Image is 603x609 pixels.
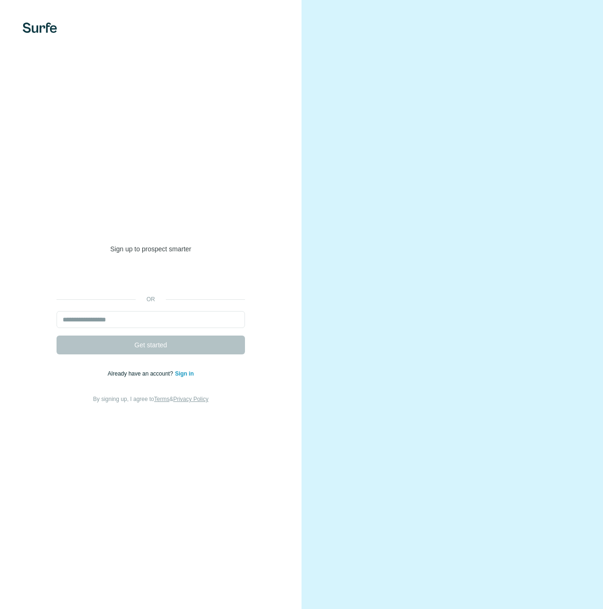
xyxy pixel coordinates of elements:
[108,370,175,377] span: Already have an account?
[173,396,209,402] a: Privacy Policy
[175,370,194,377] a: Sign in
[154,396,170,402] a: Terms
[136,295,166,304] p: or
[23,23,57,33] img: Surfe's logo
[57,205,245,242] h1: Welcome to [GEOGRAPHIC_DATA]
[57,244,245,254] p: Sign up to prospect smarter
[93,396,209,402] span: By signing up, I agree to &
[52,268,250,288] iframe: Schaltfläche „Über Google anmelden“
